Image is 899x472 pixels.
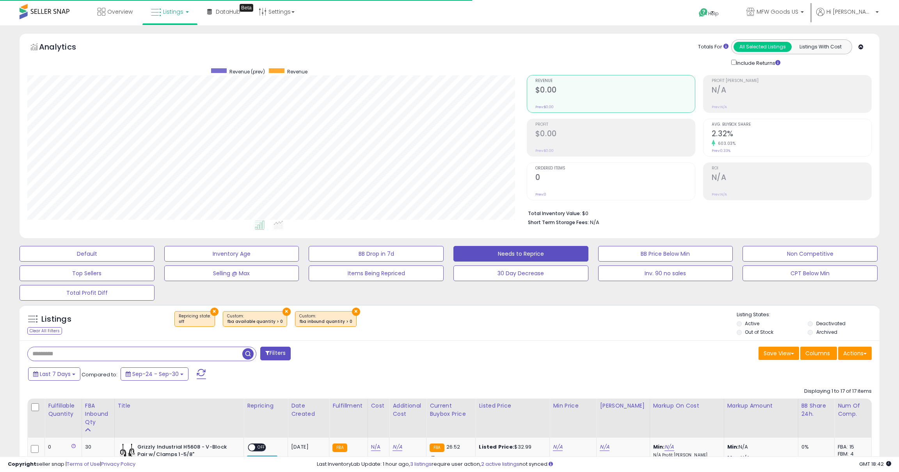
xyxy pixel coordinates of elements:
[393,402,423,418] div: Additional Cost
[698,43,728,51] div: Totals For
[446,443,460,451] span: 26.52
[791,42,849,52] button: Listings With Cost
[535,105,554,109] small: Prev: $0.00
[757,8,798,16] span: MFW Goods US
[371,443,380,451] a: N/A
[282,308,291,316] button: ×
[535,85,695,96] h2: $0.00
[309,246,444,262] button: BB Drop in 7d
[590,219,599,226] span: N/A
[528,210,581,217] b: Total Inventory Value:
[528,208,866,217] li: $0
[27,327,62,335] div: Clear All Filters
[712,192,727,197] small: Prev: N/A
[838,402,868,418] div: Num of Comp.
[410,460,432,468] a: 3 listings
[535,129,695,140] h2: $0.00
[163,8,183,16] span: Listings
[48,444,76,451] div: 0
[479,444,544,451] div: $32.99
[299,313,352,325] span: Custom:
[287,68,307,75] span: Revenue
[291,402,326,418] div: Date Created
[20,246,155,262] button: Default
[291,444,322,451] div: [DATE]
[712,105,727,109] small: Prev: N/A
[734,42,792,52] button: All Selected Listings
[708,10,719,17] span: Help
[101,460,135,468] a: Privacy Policy
[332,444,347,452] small: FBA
[743,265,878,281] button: CPT Below Min
[693,2,734,25] a: Help
[82,371,117,378] span: Compared to:
[743,246,878,262] button: Non Competitive
[712,129,871,140] h2: 2.32%
[816,320,846,327] label: Deactivated
[535,123,695,127] span: Profit
[712,173,871,183] h2: N/A
[653,443,665,451] b: Min:
[255,444,268,451] span: OFF
[227,319,283,324] div: fba available quantity > 0
[553,443,562,451] a: N/A
[28,367,80,381] button: Last 7 Days
[39,41,91,54] h5: Analytics
[229,68,265,75] span: Revenue (prev)
[535,148,554,153] small: Prev: $0.00
[371,402,386,410] div: Cost
[838,444,865,451] div: FBA: 15
[727,402,795,410] div: Markup Amount
[535,79,695,83] span: Revenue
[712,148,730,153] small: Prev: 0.33%
[804,388,872,395] div: Displaying 1 to 17 of 17 items
[8,461,135,468] div: seller snap | |
[210,308,219,316] button: ×
[317,461,891,468] div: Last InventoryLab Update: 1 hour ago, require user action, not synced.
[430,402,472,418] div: Current Buybox Price
[118,402,240,410] div: Title
[600,402,646,410] div: [PERSON_NAME]
[479,443,514,451] b: Listed Price:
[121,367,188,381] button: Sep-24 - Sep-30
[838,347,872,360] button: Actions
[40,370,71,378] span: Last 7 Days
[664,443,674,451] a: N/A
[650,399,724,438] th: The percentage added to the cost of goods (COGS) that forms the calculator for Min & Max prices.
[745,320,759,327] label: Active
[393,443,402,451] a: N/A
[240,4,253,12] div: Tooltip anchor
[179,313,211,325] span: Repricing state :
[120,444,135,459] img: 41UudMv78UL._SL40_.jpg
[553,402,593,410] div: Min Price
[712,123,871,127] span: Avg. Buybox Share
[352,308,360,316] button: ×
[227,313,283,325] span: Custom:
[179,319,211,324] div: off
[535,166,695,171] span: Ordered Items
[698,8,708,18] i: Get Help
[600,443,609,451] a: N/A
[801,444,829,451] div: 0%
[598,246,733,262] button: BB Price Below Min
[727,444,792,451] p: N/A
[48,402,78,418] div: Fulfillable Quantity
[826,8,873,16] span: Hi [PERSON_NAME]
[712,85,871,96] h2: N/A
[800,347,837,360] button: Columns
[598,265,733,281] button: Inv. 90 no sales
[85,444,108,451] div: 30
[805,349,830,357] span: Columns
[479,402,546,410] div: Listed Price
[216,8,240,16] span: DataHub
[816,8,879,25] a: Hi [PERSON_NAME]
[653,402,721,410] div: Markup on Cost
[759,347,799,360] button: Save View
[247,402,284,410] div: Repricing
[67,460,100,468] a: Terms of Use
[164,265,299,281] button: Selling @ Max
[41,314,71,325] h5: Listings
[137,444,232,460] b: Grizzly Industrial H5608 - V-Block Pair w/Clamps 1-5/8"
[715,141,736,146] small: 603.03%
[535,192,546,197] small: Prev: 0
